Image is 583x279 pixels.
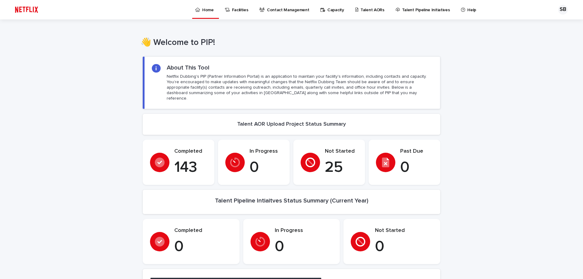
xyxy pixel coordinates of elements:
[174,158,207,177] p: 143
[325,148,358,155] p: Not Started
[174,148,207,155] p: Completed
[375,227,433,234] p: Not Started
[12,4,41,16] img: ifQbXi3ZQGMSEF7WDB7W
[167,64,210,71] h2: About This Tool
[325,158,358,177] p: 25
[400,158,433,177] p: 0
[250,148,282,155] p: In Progress
[174,238,232,256] p: 0
[237,121,346,128] h2: Talent AOR Upload Project Status Summary
[250,158,282,177] p: 0
[275,227,333,234] p: In Progress
[141,38,438,48] h1: 👋 Welcome to PIP!
[375,238,433,256] p: 0
[167,74,433,101] p: Netflix Dubbing's PIP (Partner Information Portal) is an application to maintain your facility's ...
[215,197,368,204] h2: Talent Pipeline Intiaitves Status Summary (Current Year)
[400,148,433,155] p: Past Due
[174,227,232,234] p: Completed
[275,238,333,256] p: 0
[558,5,568,15] div: SB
